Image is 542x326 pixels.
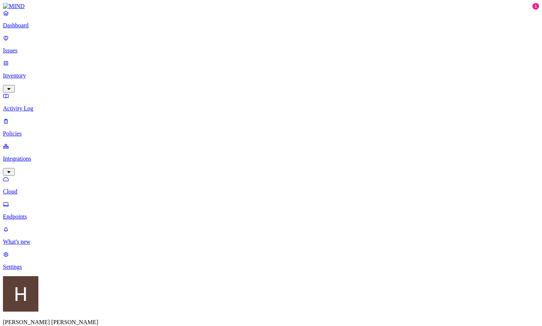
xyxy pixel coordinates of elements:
[3,3,25,10] img: MIND
[3,22,539,29] p: Dashboard
[3,143,539,175] a: Integrations
[3,276,38,312] img: Henderson Jones
[3,10,539,29] a: Dashboard
[3,93,539,112] a: Activity Log
[3,47,539,54] p: Issues
[3,130,539,137] p: Policies
[3,60,539,92] a: Inventory
[3,239,539,245] p: What's new
[3,176,539,195] a: Cloud
[3,35,539,54] a: Issues
[532,3,539,10] div: 1
[3,3,539,10] a: MIND
[3,213,539,220] p: Endpoints
[3,118,539,137] a: Policies
[3,201,539,220] a: Endpoints
[3,72,539,79] p: Inventory
[3,251,539,270] a: Settings
[3,105,539,112] p: Activity Log
[3,226,539,245] a: What's new
[3,155,539,162] p: Integrations
[3,264,539,270] p: Settings
[3,319,539,326] p: [PERSON_NAME] [PERSON_NAME]
[3,188,539,195] p: Cloud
